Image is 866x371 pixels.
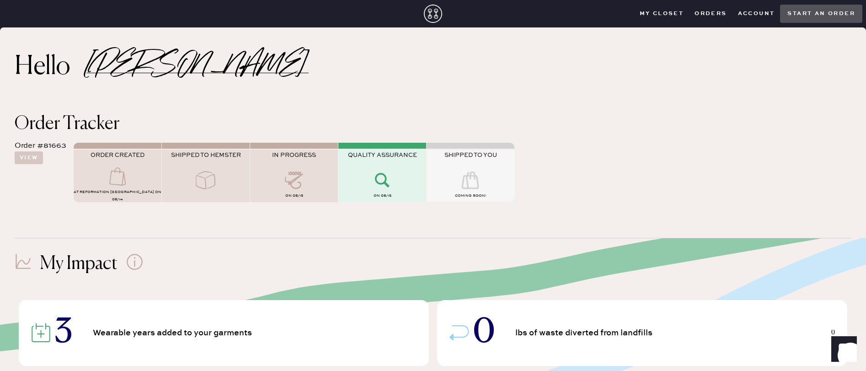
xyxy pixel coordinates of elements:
span: IN PROGRESS [272,151,316,159]
button: View [15,151,43,164]
button: Start an order [780,5,862,23]
div: Order #81663 [15,140,66,151]
span: Order Tracker [15,115,119,133]
span: lbs of waste diverted from landfills [515,329,657,337]
h1: My Impact [40,253,118,275]
span: COMING SOON! [455,194,486,198]
span: SHIPPED TO YOU [444,151,497,159]
span: 0 [473,317,495,349]
span: AT Reformation [GEOGRAPHIC_DATA] on 08/14 [74,190,161,202]
span: SHIPPED TO HEMSTER [171,151,241,159]
span: on 08/15 [285,194,303,198]
span: on 08/15 [374,194,391,198]
span: Wearable years added to your garments [93,329,256,337]
h2: [PERSON_NAME] [86,61,309,73]
button: My Closet [634,7,690,21]
span: ORDER CREATED [91,151,144,159]
h2: Hello [15,56,86,78]
span: 3 [55,317,72,349]
button: Orders [689,7,732,21]
span: QUALITY ASSURANCE [348,151,417,159]
button: Account [732,7,780,21]
iframe: Front Chat [823,330,862,369]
